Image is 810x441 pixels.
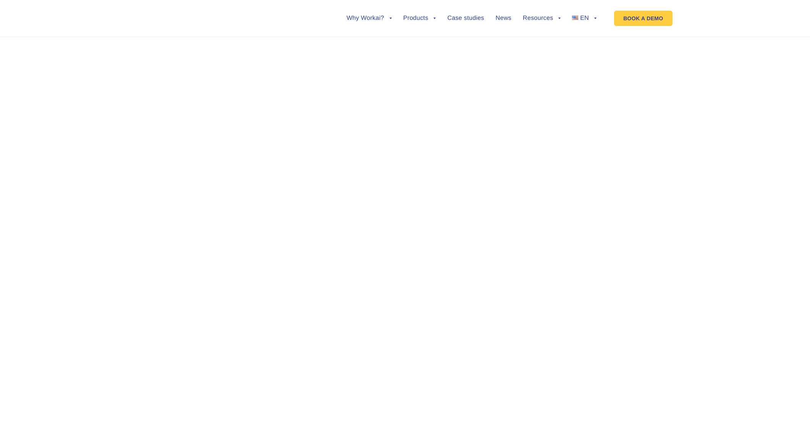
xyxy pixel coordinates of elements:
a: Case studies [447,15,484,21]
a: BOOK A DEMO [614,11,672,26]
a: Resources [523,15,561,21]
a: Products [403,15,436,21]
a: News [496,15,511,21]
a: Why Workai? [346,15,391,21]
span: EN [580,15,589,21]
